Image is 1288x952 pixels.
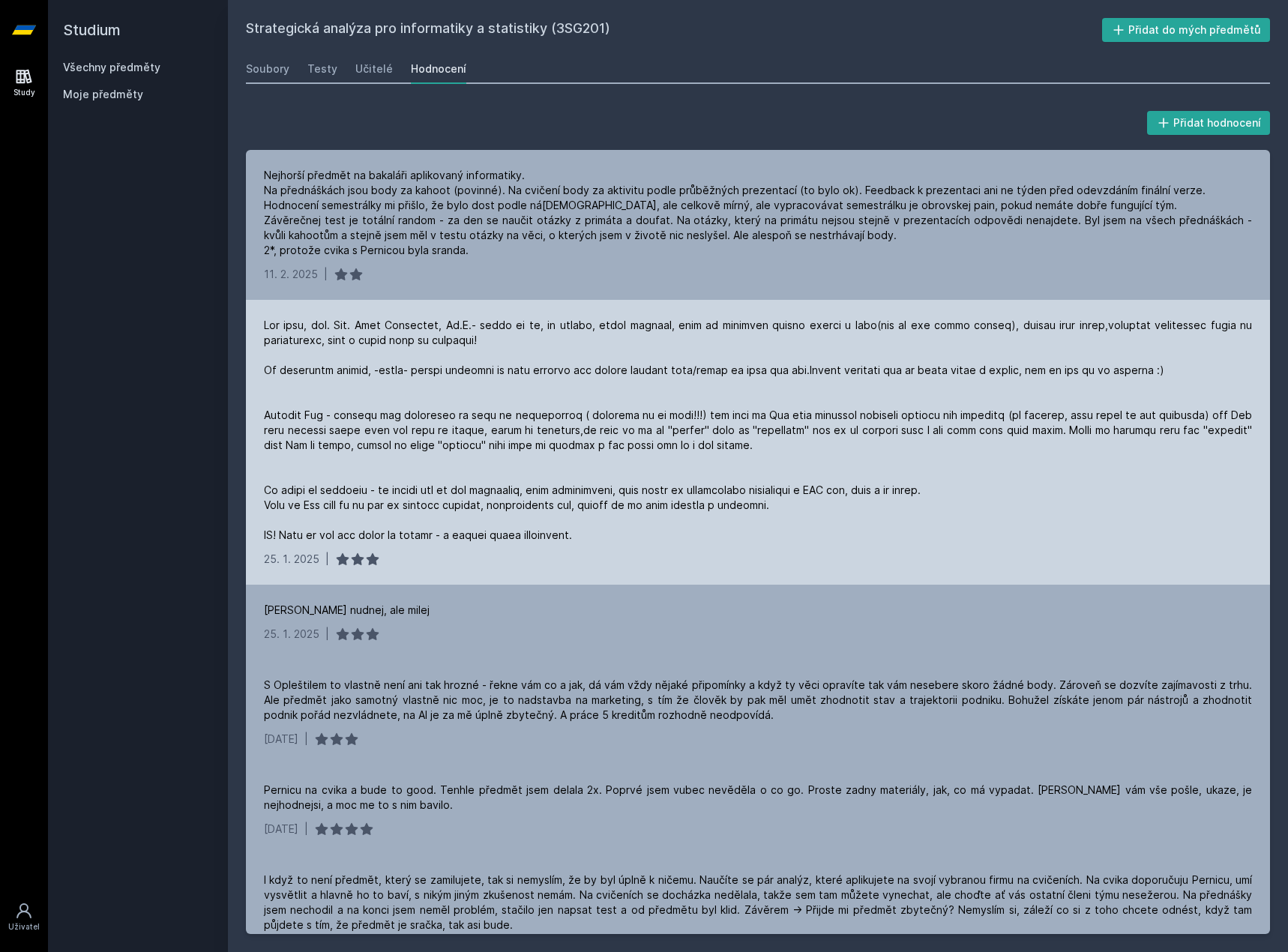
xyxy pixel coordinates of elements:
div: [DATE] [264,822,298,837]
div: [DATE] [264,732,298,747]
a: Hodnocení [411,54,466,84]
div: 11. 2. 2025 [264,267,318,282]
h2: Strategická analýza pro informatiky a statistiky (3SG201) [246,18,1102,42]
div: Uživatel [8,921,40,933]
div: Study [13,87,35,98]
div: Lor ipsu, dol. Sit. Amet Consectet, Ad.E.- seddo ei te, in utlabo, etdol magnaal, enim ad minimve... [264,318,1252,543]
div: | [325,552,329,567]
a: Study [3,60,45,106]
a: Soubory [246,54,289,84]
div: Soubory [246,61,289,76]
a: Uživatel [3,894,45,940]
a: Testy [307,54,337,84]
div: Pernicu na cvika a bude to good. Tenhle předmět jsem delala 2x. Poprvé jsem vubec nevěděla o co g... [264,783,1252,813]
div: Nejhorší předmět na bakaláři aplikovaný informatiky. Na přednáškách jsou body za kahoot (povinné)... [264,168,1252,258]
div: S Opleštilem to vlastně není ani tak hrozné - řekne vám co a jak, dá vám vždy nějaké připomínky a... [264,678,1252,723]
div: [PERSON_NAME] nudnej, ale milej [264,603,430,618]
div: I když to není předmět, který se zamilujete, tak si nemyslím, že by byl úplně k ničemu. Naučíte s... [264,873,1252,933]
div: | [304,732,308,747]
div: | [325,627,329,642]
a: Všechny předměty [63,61,160,73]
div: Hodnocení [411,61,466,76]
div: | [324,267,328,282]
div: Učitelé [355,61,393,76]
div: | [304,822,308,837]
button: Přidat hodnocení [1147,111,1271,135]
div: 25. 1. 2025 [264,627,319,642]
div: Testy [307,61,337,76]
button: Přidat do mých předmětů [1102,18,1271,42]
span: Moje předměty [63,87,143,102]
a: Učitelé [355,54,393,84]
div: 25. 1. 2025 [264,552,319,567]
